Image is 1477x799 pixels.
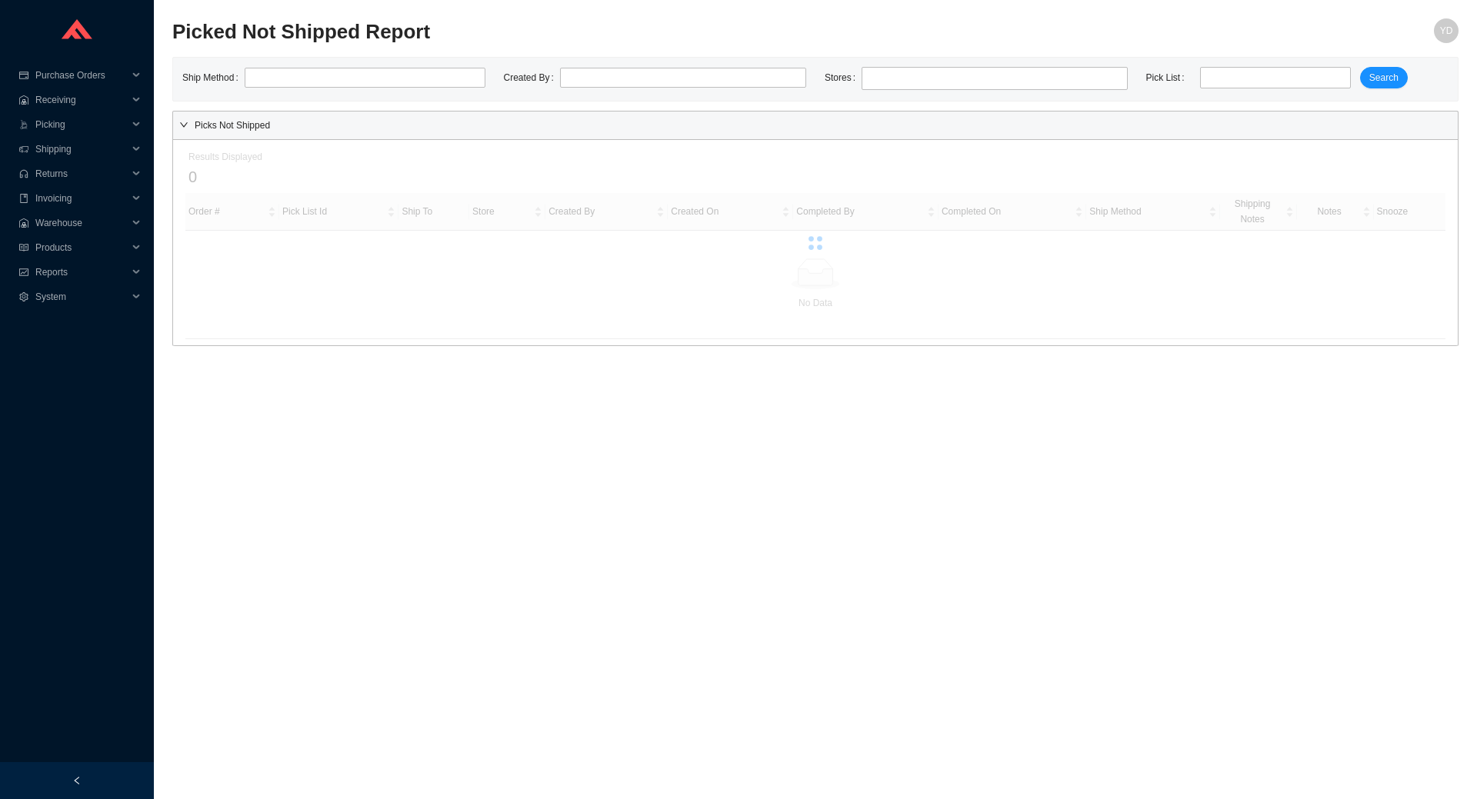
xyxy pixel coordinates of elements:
[18,194,29,203] span: book
[18,169,29,178] span: customer-service
[72,776,82,785] span: left
[35,137,128,161] span: Shipping
[195,118,1452,133] span: Picks Not Shipped
[35,63,128,88] span: Purchase Orders
[825,67,862,88] label: Stores
[172,18,1137,45] h2: Picked Not Shipped Report
[504,67,560,88] label: Created By
[18,292,29,301] span: setting
[35,211,128,235] span: Warehouse
[1369,70,1399,85] span: Search
[18,268,29,277] span: fund
[35,260,128,285] span: Reports
[18,71,29,80] span: credit-card
[182,67,245,88] label: Ship Method
[35,88,128,112] span: Receiving
[1440,18,1453,43] span: YD
[173,112,1458,139] div: Picks Not Shipped
[1146,67,1191,88] label: Pick List
[35,161,128,186] span: Returns
[179,120,188,129] span: right
[35,112,128,137] span: Picking
[1360,67,1408,88] button: Search
[35,235,128,260] span: Products
[35,285,128,309] span: System
[35,186,128,211] span: Invoicing
[18,243,29,252] span: read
